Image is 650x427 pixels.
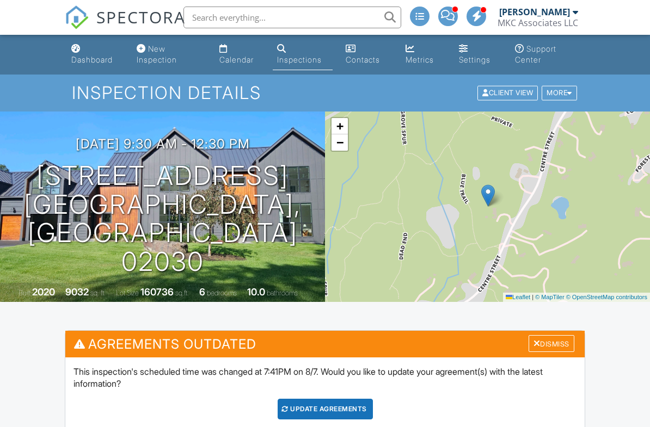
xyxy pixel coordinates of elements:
a: Client View [476,88,541,96]
div: Calendar [219,55,254,64]
div: Dismiss [529,335,574,352]
div: Metrics [406,55,434,64]
a: SPECTORA [65,15,186,38]
span: bedrooms [207,289,237,297]
a: New Inspection [132,39,206,70]
div: Support Center [515,44,556,64]
h3: Agreements Outdated [65,331,584,357]
div: New Inspection [137,44,177,64]
img: Marker [481,184,495,207]
span: sq.ft. [175,289,189,297]
span: SPECTORA [96,5,186,28]
div: 10.0 [247,286,265,298]
h1: Inspection Details [72,83,578,102]
div: More [542,86,577,101]
h3: [DATE] 9:30 am - 12:30 pm [76,137,250,151]
span: Built [19,289,30,297]
a: Support Center [511,39,583,70]
a: Settings [455,39,502,70]
div: Dashboard [71,55,113,64]
a: Metrics [401,39,446,70]
a: © OpenStreetMap contributors [566,294,647,300]
a: Zoom in [332,118,348,134]
span: sq. ft. [90,289,106,297]
div: Inspections [277,55,322,64]
span: Lot Size [116,289,139,297]
a: Contacts [341,39,393,70]
a: Dashboard [67,39,124,70]
span: − [336,135,344,149]
a: Leaflet [506,294,530,300]
span: + [336,119,344,133]
span: bathrooms [267,289,298,297]
input: Search everything... [183,7,401,28]
div: 2020 [32,286,55,298]
a: Zoom out [332,134,348,151]
a: Inspections [273,39,333,70]
img: The Best Home Inspection Software - Spectora [65,5,89,29]
div: Contacts [346,55,380,64]
div: Settings [459,55,490,64]
div: 160736 [140,286,174,298]
span: | [532,294,534,300]
div: 6 [199,286,205,298]
div: [PERSON_NAME] [499,7,570,17]
h1: [STREET_ADDRESS] [GEOGRAPHIC_DATA], [GEOGRAPHIC_DATA] 02030 [17,162,308,276]
a: © MapTiler [535,294,565,300]
div: Client View [477,86,538,101]
div: MKC Associates LLC [498,17,578,28]
div: Update Agreements [278,399,373,419]
a: Calendar [215,39,264,70]
div: 9032 [65,286,89,298]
